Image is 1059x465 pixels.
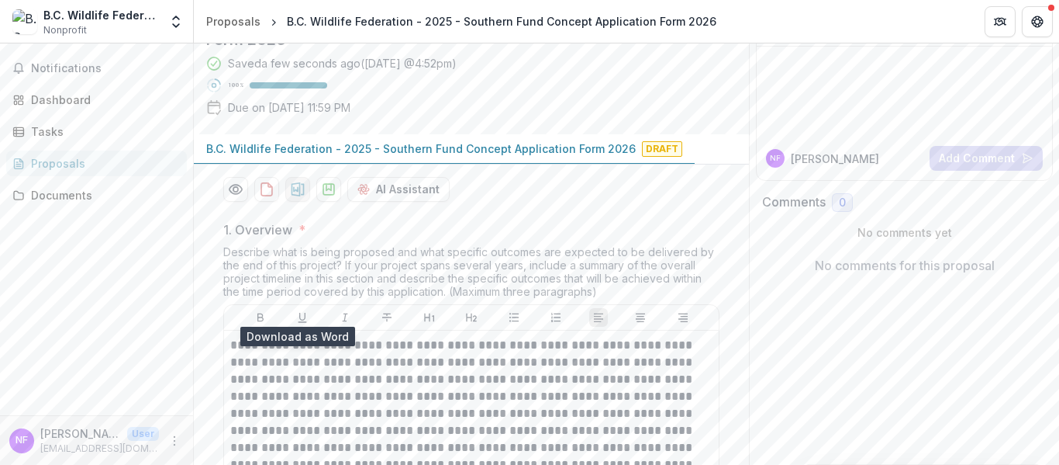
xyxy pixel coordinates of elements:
[251,308,270,327] button: Bold
[839,196,846,210] span: 0
[930,146,1043,171] button: Add Comment
[12,9,37,34] img: B.C. Wildlife Federation
[31,155,174,172] div: Proposals
[165,6,187,37] button: Open entity switcher
[31,92,174,108] div: Dashboard
[228,80,243,91] p: 100 %
[223,245,719,304] div: Describe what is being proposed and what specific outcomes are expected to be delivered by the en...
[40,425,121,442] p: [PERSON_NAME]
[347,177,450,202] button: AI Assistant
[43,7,159,23] div: B.C. Wildlife Federation
[462,308,481,327] button: Heading 2
[770,154,781,162] div: Neil Fletcher
[200,10,267,33] a: Proposals
[228,99,350,116] p: Due on [DATE] 11:59 PM
[589,308,608,327] button: Align Left
[631,308,650,327] button: Align Center
[815,256,995,275] p: No comments for this proposal
[16,436,28,446] div: Neil Fletcher
[791,151,879,167] p: [PERSON_NAME]
[165,432,184,450] button: More
[31,123,174,140] div: Tasks
[206,141,636,157] p: B.C. Wildlife Federation - 2025 - Southern Fund Concept Application Form 2026
[293,308,312,327] button: Underline
[127,427,159,441] p: User
[674,308,692,327] button: Align Right
[6,119,187,144] a: Tasks
[985,6,1016,37] button: Partners
[378,308,396,327] button: Strike
[31,187,174,203] div: Documents
[228,55,457,71] div: Saved a few seconds ago ( [DATE] @ 4:52pm )
[1022,6,1053,37] button: Get Help
[6,182,187,208] a: Documents
[6,151,187,176] a: Proposals
[547,308,565,327] button: Ordered List
[336,308,354,327] button: Italicize
[31,62,181,75] span: Notifications
[762,195,826,210] h2: Comments
[762,224,1047,241] p: No comments yet
[420,308,439,327] button: Heading 1
[40,442,159,456] p: [EMAIL_ADDRESS][DOMAIN_NAME]
[287,13,716,29] div: B.C. Wildlife Federation - 2025 - Southern Fund Concept Application Form 2026
[223,177,248,202] button: Preview f965a49e-7d9f-495f-9872-dc283f072fc2-0.pdf
[254,177,279,202] button: download-proposal
[505,308,523,327] button: Bullet List
[206,13,260,29] div: Proposals
[642,141,682,157] span: Draft
[316,177,341,202] button: download-proposal
[43,23,87,37] span: Nonprofit
[285,177,310,202] button: download-proposal
[6,87,187,113] a: Dashboard
[6,56,187,81] button: Notifications
[223,220,292,239] p: 1. Overview
[200,10,723,33] nav: breadcrumb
